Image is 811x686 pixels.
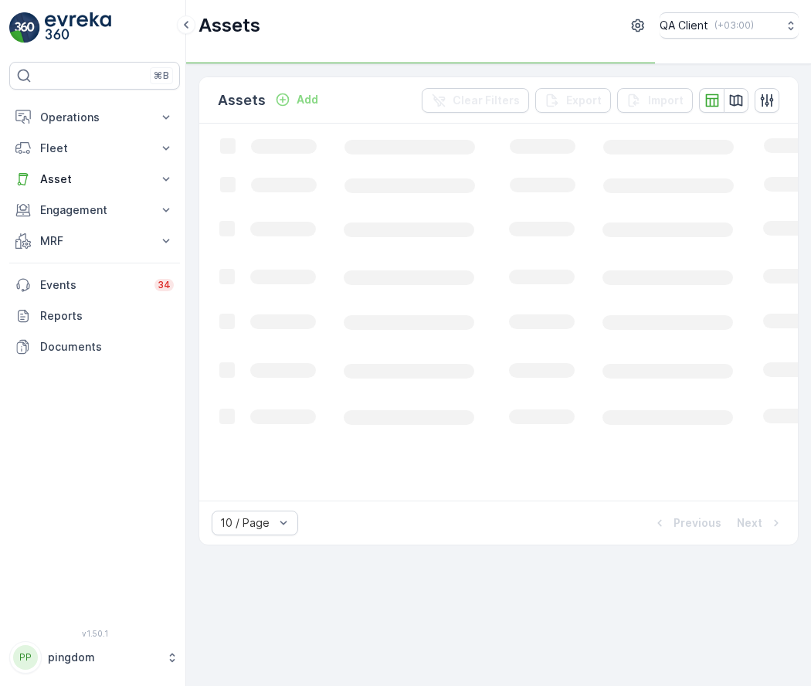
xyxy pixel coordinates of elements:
p: MRF [40,233,149,249]
p: 34 [158,279,171,291]
button: QA Client(+03:00) [660,12,799,39]
a: Events34 [9,270,180,301]
p: ⌘B [154,70,169,82]
p: Documents [40,339,174,355]
p: Operations [40,110,149,125]
button: Operations [9,102,180,133]
button: PPpingdom [9,641,180,674]
p: Add [297,92,318,107]
a: Documents [9,331,180,362]
button: Next [735,514,786,532]
img: logo_light-DOdMpM7g.png [45,12,111,43]
span: v 1.50.1 [9,629,180,638]
a: Reports [9,301,180,331]
p: Assets [218,90,266,111]
p: Asset [40,171,149,187]
button: Export [535,88,611,113]
button: Previous [650,514,723,532]
p: Engagement [40,202,149,218]
button: Asset [9,164,180,195]
p: Previous [674,515,721,531]
p: ( +03:00 ) [714,19,754,32]
p: Events [40,277,145,293]
button: Fleet [9,133,180,164]
p: Fleet [40,141,149,156]
p: Import [648,93,684,108]
button: Engagement [9,195,180,226]
button: Clear Filters [422,88,529,113]
p: QA Client [660,18,708,33]
button: MRF [9,226,180,256]
p: Reports [40,308,174,324]
p: Next [737,515,762,531]
img: logo [9,12,40,43]
button: Add [269,90,324,109]
p: Export [566,93,602,108]
p: pingdom [48,650,158,665]
button: Import [617,88,693,113]
p: Clear Filters [453,93,520,108]
div: PP [13,645,38,670]
p: Assets [199,13,260,38]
